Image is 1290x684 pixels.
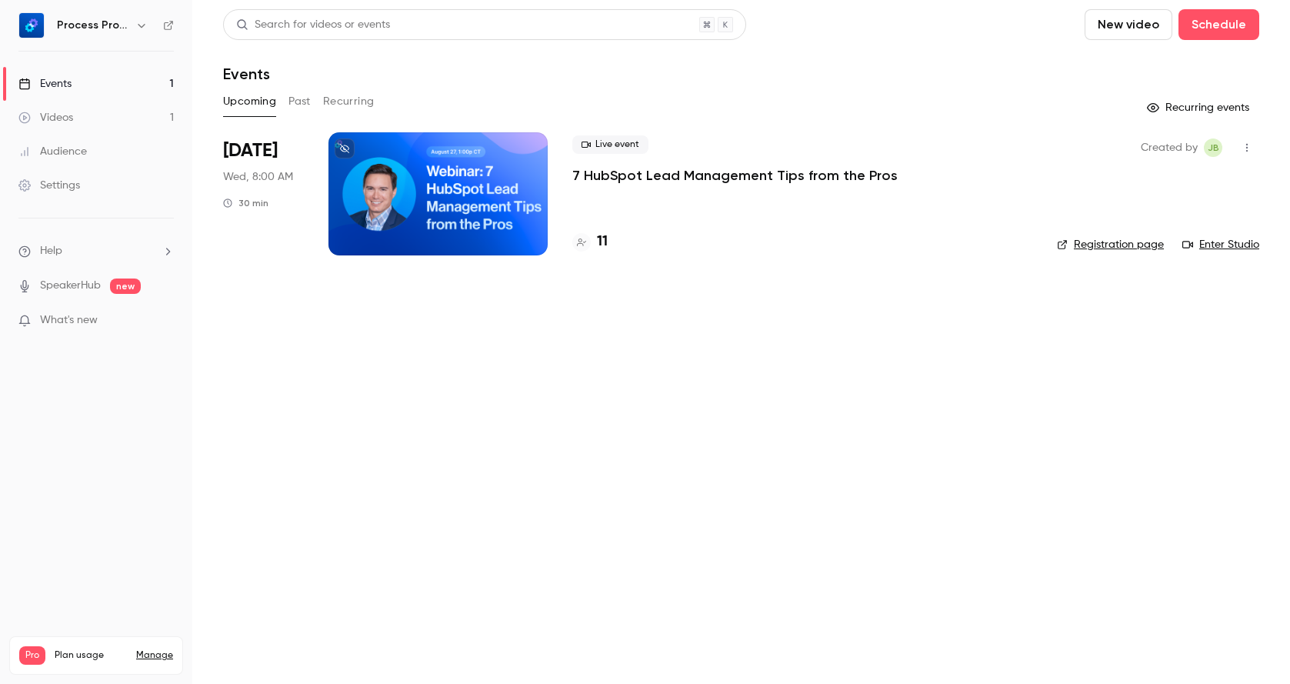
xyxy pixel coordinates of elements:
[223,65,270,83] h1: Events
[136,649,173,662] a: Manage
[18,110,73,125] div: Videos
[18,144,87,159] div: Audience
[40,312,98,329] span: What's new
[572,166,898,185] a: 7 HubSpot Lead Management Tips from the Pros
[236,17,390,33] div: Search for videos or events
[1141,138,1198,157] span: Created by
[1140,95,1259,120] button: Recurring events
[19,13,44,38] img: Process Pro Consulting
[223,169,293,185] span: Wed, 8:00 AM
[597,232,608,252] h4: 11
[1085,9,1172,40] button: New video
[223,89,276,114] button: Upcoming
[223,132,304,255] div: Aug 27 Wed, 1:00 PM (America/Chicago)
[55,649,127,662] span: Plan usage
[572,232,608,252] a: 11
[18,76,72,92] div: Events
[18,243,174,259] li: help-dropdown-opener
[40,278,101,294] a: SpeakerHub
[572,135,648,154] span: Live event
[155,314,174,328] iframe: Noticeable Trigger
[18,178,80,193] div: Settings
[288,89,311,114] button: Past
[19,646,45,665] span: Pro
[223,138,278,163] span: [DATE]
[1208,138,1219,157] span: JB
[40,243,62,259] span: Help
[57,18,129,33] h6: Process Pro Consulting
[223,197,268,209] div: 30 min
[323,89,375,114] button: Recurring
[1057,237,1164,252] a: Registration page
[1204,138,1222,157] span: Jenny-Kate Barkin
[1182,237,1259,252] a: Enter Studio
[110,279,141,294] span: new
[1178,9,1259,40] button: Schedule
